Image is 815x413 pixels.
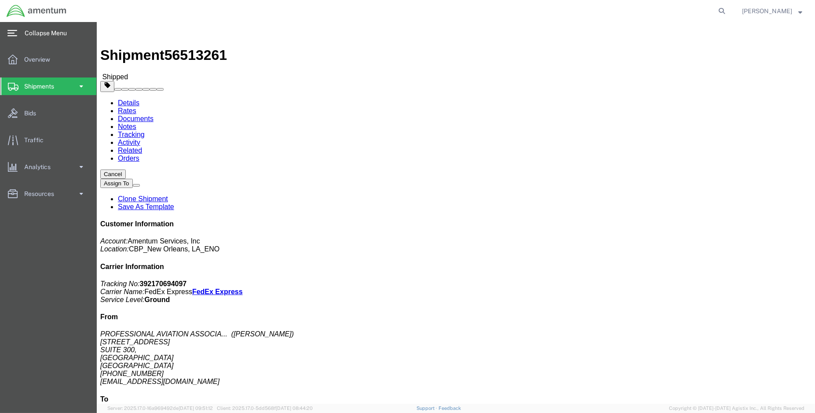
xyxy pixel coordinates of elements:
span: Analytics [24,158,57,176]
span: Brian Marquez [742,6,792,16]
span: Client: 2025.17.0-5dd568f [217,406,313,411]
span: Bids [24,104,42,122]
button: [PERSON_NAME] [742,6,803,16]
span: Shipments [24,77,60,95]
span: Traffic [24,131,50,149]
iframe: FS Legacy Container [97,22,815,404]
img: logo [6,4,67,18]
a: Resources [0,185,96,203]
a: Analytics [0,158,96,176]
a: Traffic [0,131,96,149]
span: Server: 2025.17.0-16a969492de [107,406,213,411]
span: Collapse Menu [25,24,73,42]
a: Bids [0,104,96,122]
a: Overview [0,51,96,68]
span: Resources [24,185,60,203]
a: Feedback [439,406,461,411]
span: Copyright © [DATE]-[DATE] Agistix Inc., All Rights Reserved [669,405,804,412]
span: [DATE] 08:44:20 [276,406,313,411]
a: Support [417,406,439,411]
span: Overview [24,51,56,68]
a: Shipments [0,77,96,95]
span: [DATE] 09:51:12 [179,406,213,411]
